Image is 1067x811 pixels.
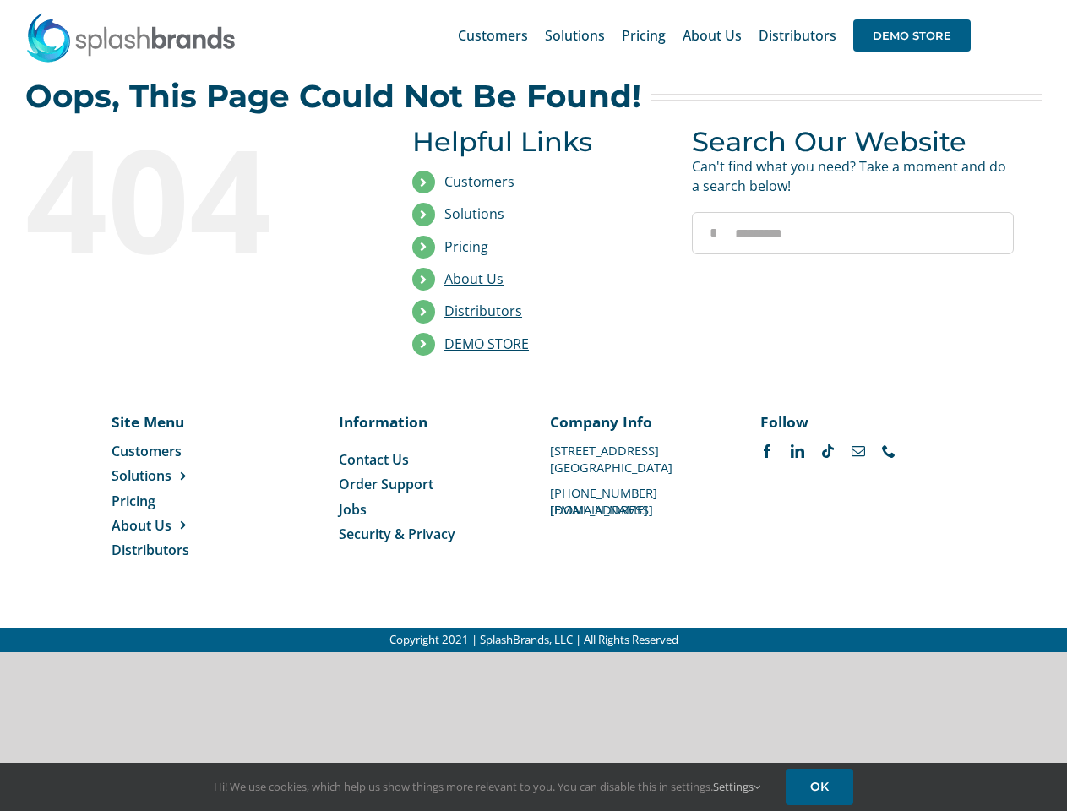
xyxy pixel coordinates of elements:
[339,475,433,493] span: Order Support
[692,212,1014,254] input: Search...
[339,475,517,493] a: Order Support
[545,29,605,42] span: Solutions
[458,8,971,63] nav: Main Menu
[112,442,182,460] span: Customers
[339,450,517,469] a: Contact Us
[821,444,835,458] a: tiktok
[853,19,971,52] span: DEMO STORE
[882,444,896,458] a: phone
[339,525,455,543] span: Security & Privacy
[339,500,517,519] a: Jobs
[622,29,666,42] span: Pricing
[339,411,517,432] p: Information
[692,212,734,254] input: Search
[458,8,528,63] a: Customers
[112,516,171,535] span: About Us
[458,29,528,42] span: Customers
[25,79,641,113] h2: Oops, This Page Could Not Be Found!
[339,500,367,519] span: Jobs
[760,444,774,458] a: facebook
[112,466,226,485] a: Solutions
[852,444,865,458] a: mail
[444,335,529,353] a: DEMO STORE
[759,8,836,63] a: Distributors
[339,525,517,543] a: Security & Privacy
[444,204,504,223] a: Solutions
[853,8,971,63] a: DEMO STORE
[214,779,760,794] span: Hi! We use cookies, which help us show things more relevant to you. You can disable this in setti...
[112,466,171,485] span: Solutions
[112,516,226,535] a: About Us
[112,411,226,432] p: Site Menu
[713,779,760,794] a: Settings
[683,29,742,42] span: About Us
[622,8,666,63] a: Pricing
[791,444,804,458] a: linkedin
[112,442,226,560] nav: Menu
[112,492,155,510] span: Pricing
[444,302,522,320] a: Distributors
[692,126,1014,157] h3: Search Our Website
[339,450,409,469] span: Contact Us
[444,237,488,256] a: Pricing
[112,541,189,559] span: Distributors
[444,269,504,288] a: About Us
[412,126,667,157] h3: Helpful Links
[759,29,836,42] span: Distributors
[692,157,1014,195] p: Can't find what you need? Take a moment and do a search below!
[444,172,514,191] a: Customers
[112,492,226,510] a: Pricing
[339,450,517,544] nav: Menu
[786,769,853,805] a: OK
[25,12,237,63] img: SplashBrands.com Logo
[112,442,226,460] a: Customers
[550,411,728,432] p: Company Info
[112,541,226,559] a: Distributors
[25,126,347,269] div: 404
[760,411,939,432] p: Follow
